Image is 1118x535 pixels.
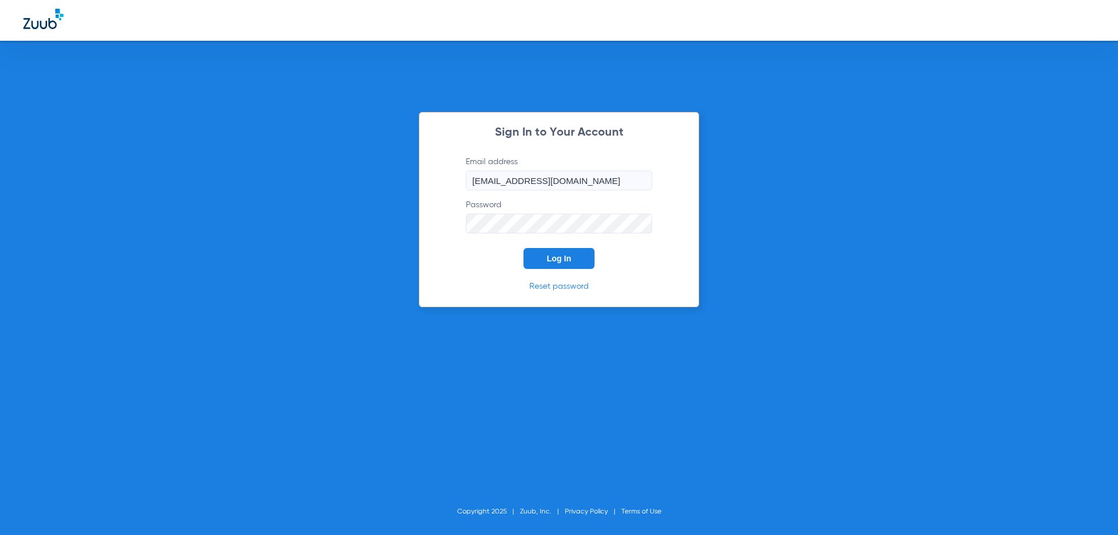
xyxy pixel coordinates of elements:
[466,214,652,233] input: Password
[457,506,520,518] li: Copyright 2025
[520,506,565,518] li: Zuub, Inc.
[529,282,589,290] a: Reset password
[621,508,661,515] a: Terms of Use
[23,9,63,29] img: Zuub Logo
[466,199,652,233] label: Password
[466,156,652,190] label: Email address
[448,127,670,139] h2: Sign In to Your Account
[547,254,571,263] span: Log In
[466,171,652,190] input: Email address
[565,508,608,515] a: Privacy Policy
[523,248,595,269] button: Log In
